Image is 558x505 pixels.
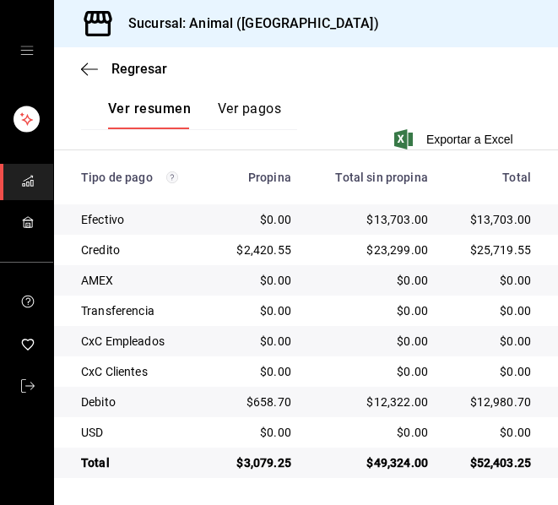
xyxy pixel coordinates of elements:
[225,272,290,289] div: $0.00
[455,333,531,350] div: $0.00
[81,302,198,319] div: Transferencia
[225,211,290,228] div: $0.00
[81,394,198,410] div: Debito
[225,424,290,441] div: $0.00
[108,100,281,129] div: navigation tabs
[398,129,513,149] button: Exportar a Excel
[455,211,531,228] div: $13,703.00
[318,272,428,289] div: $0.00
[225,302,290,319] div: $0.00
[318,242,428,258] div: $23,299.00
[225,242,290,258] div: $2,420.55
[318,454,428,471] div: $49,324.00
[318,333,428,350] div: $0.00
[318,171,428,184] div: Total sin propina
[455,363,531,380] div: $0.00
[166,171,178,183] svg: Los pagos realizados con Pay y otras terminales son montos brutos.
[81,242,198,258] div: Credito
[115,14,379,34] h3: Sucursal: Animal ([GEOGRAPHIC_DATA])
[455,454,531,471] div: $52,403.25
[81,363,198,380] div: CxC Clientes
[455,242,531,258] div: $25,719.55
[455,272,531,289] div: $0.00
[318,211,428,228] div: $13,703.00
[225,333,290,350] div: $0.00
[318,302,428,319] div: $0.00
[225,363,290,380] div: $0.00
[81,333,198,350] div: CxC Empleados
[81,61,167,77] button: Regresar
[81,171,198,184] div: Tipo de pago
[81,272,198,289] div: AMEX
[455,302,531,319] div: $0.00
[455,424,531,441] div: $0.00
[108,100,191,129] button: Ver resumen
[225,394,290,410] div: $658.70
[81,454,198,471] div: Total
[318,424,428,441] div: $0.00
[111,61,167,77] span: Regresar
[455,394,531,410] div: $12,980.70
[318,363,428,380] div: $0.00
[81,211,198,228] div: Efectivo
[81,424,198,441] div: USD
[225,171,290,184] div: Propina
[455,171,531,184] div: Total
[20,44,34,57] button: open drawer
[218,100,281,129] button: Ver pagos
[225,454,290,471] div: $3,079.25
[318,394,428,410] div: $12,322.00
